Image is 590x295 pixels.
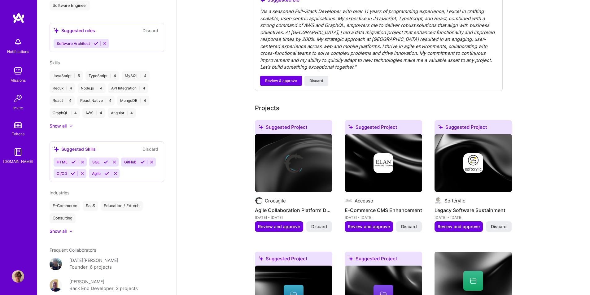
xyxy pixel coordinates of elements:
[69,278,104,285] div: [PERSON_NAME]
[110,73,111,78] span: |
[66,86,67,91] span: |
[69,263,112,271] div: Founder, 6 projects
[50,258,62,270] img: User Avatar
[259,256,263,261] i: icon SuggestedTeams
[255,206,332,214] h4: Agile Collaboration Platform Development
[77,96,115,106] div: React Native 4
[374,153,393,173] img: Company logo
[265,78,297,84] span: Review & approve
[438,125,443,129] i: icon SuggestedTeams
[12,92,24,105] img: Invite
[345,252,422,268] div: Suggested Project
[311,223,327,230] span: Discard
[345,197,352,204] img: Company logo
[50,190,69,195] span: Industries
[112,160,117,164] i: Reject
[7,48,29,55] div: Notifications
[94,41,98,46] i: Accept
[438,223,480,230] span: Review and approve
[345,134,422,192] img: cover
[92,160,100,164] span: SQL
[54,146,96,152] div: Suggested Skills
[345,206,422,214] h4: E-Commerce CMS Enhancement
[50,123,67,129] div: Show all
[108,108,136,118] div: Angular 4
[57,160,68,164] span: HTML
[50,213,76,223] div: Consulting
[50,96,75,106] div: React 4
[80,171,85,176] i: Reject
[435,221,483,232] button: Review and approve
[69,257,118,263] div: [DATE][PERSON_NAME]
[69,285,138,292] div: Back End Developer, 2 projects
[258,223,300,230] span: Review and approve
[306,221,332,232] button: Discard
[149,160,154,164] i: Reject
[140,73,142,78] span: |
[113,171,118,176] i: Reject
[50,278,164,292] a: User Avatar[PERSON_NAME]Back End Developer, 2 projects
[57,41,90,46] span: Software Architect
[345,221,393,232] button: Review and approve
[491,223,507,230] span: Discard
[14,122,22,128] img: tokens
[3,158,33,165] div: [DOMAIN_NAME]
[435,214,512,221] div: [DATE] - [DATE]
[12,65,24,77] img: teamwork
[54,28,59,33] i: icon SuggestedTeams
[13,105,23,111] div: Invite
[92,171,101,176] span: Agile
[12,36,24,48] img: bell
[463,153,483,173] img: Company logo
[71,171,76,176] i: Accept
[265,197,286,204] div: Crocagile
[50,83,75,93] div: Redux 4
[12,270,24,283] img: User Avatar
[304,76,328,86] button: Discard
[255,214,332,221] div: [DATE] - [DATE]
[82,108,105,118] div: AWS 4
[50,60,60,65] span: Skills
[71,160,76,164] i: Accept
[50,257,164,271] a: User Avatar[DATE][PERSON_NAME]Founder, 6 projects
[85,71,119,81] div: TypeScript 4
[127,111,128,115] span: |
[57,171,67,176] span: CI/CD
[309,78,323,84] span: Discard
[284,153,304,173] img: Company logo
[255,103,279,113] div: Projects
[50,228,67,234] div: Show all
[122,71,150,81] div: MySQL 4
[108,83,148,93] div: API Integration 4
[355,197,373,204] div: Accesso
[348,256,353,261] i: icon SuggestedTeams
[141,27,160,34] button: Discard
[10,270,26,283] a: User Avatar
[50,247,96,253] span: Frequent Collaborators
[54,27,95,34] div: Suggested roles
[80,160,85,164] i: Reject
[435,134,512,192] img: cover
[11,77,26,84] div: Missions
[401,223,417,230] span: Discard
[50,201,80,211] div: E-Commerce
[117,96,149,106] div: MongoDB 4
[103,160,108,164] i: Accept
[74,73,75,78] span: |
[104,171,109,176] i: Accept
[71,111,72,115] span: |
[78,83,106,93] div: Node.js 4
[101,201,143,211] div: Education / Edtech
[140,160,145,164] i: Accept
[345,120,422,137] div: Suggested Project
[65,98,67,103] span: |
[50,71,83,81] div: JavaScript 5
[141,145,160,153] button: Discard
[255,221,303,232] button: Review and approve
[260,8,497,71] div: " As a seasoned Full-Stack Developer with over 11 years of programming experience, I excel in cra...
[486,221,512,232] button: Discard
[255,134,332,192] img: cover
[435,197,442,204] img: Company logo
[96,111,97,115] span: |
[54,146,59,152] i: icon SuggestedTeams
